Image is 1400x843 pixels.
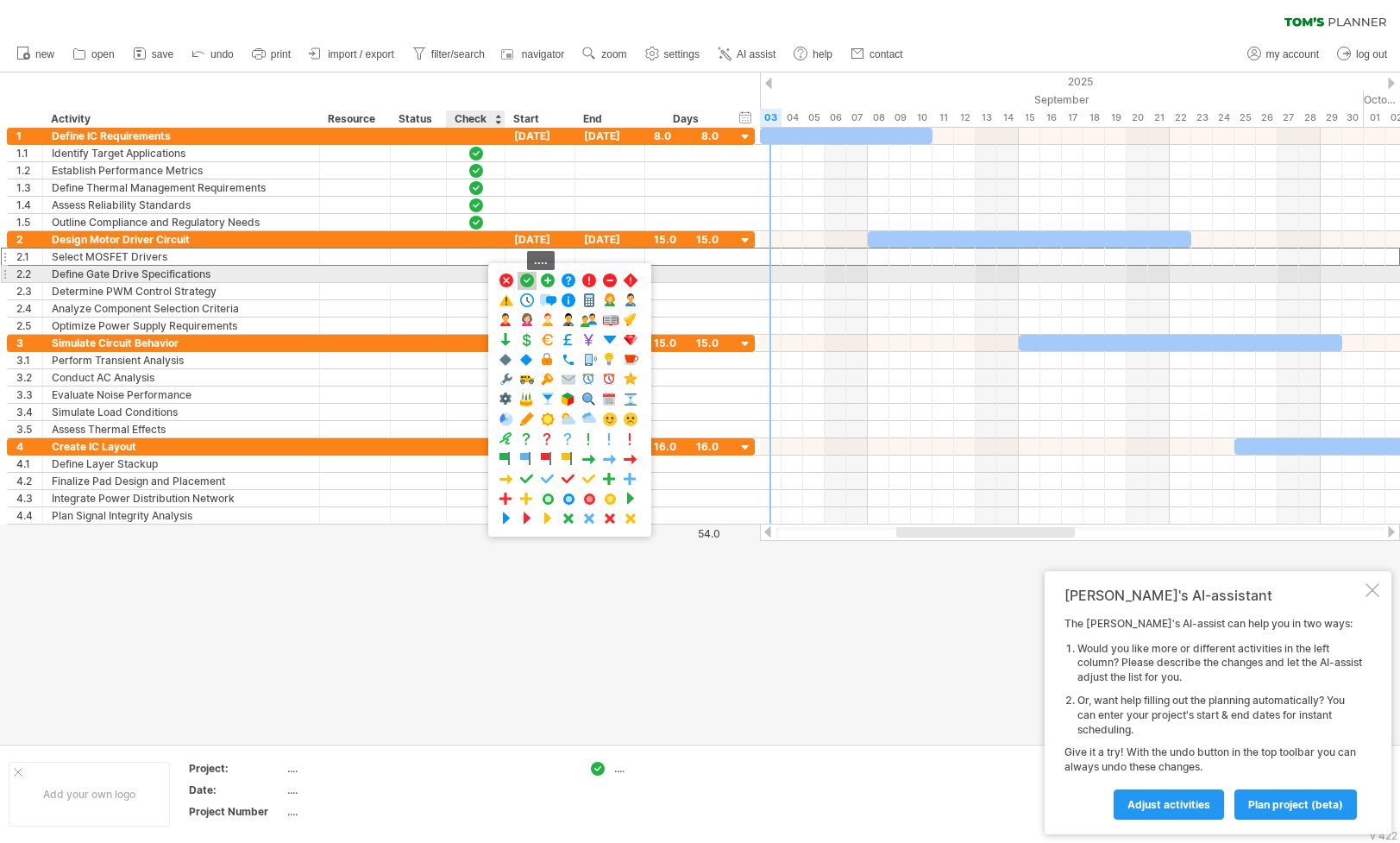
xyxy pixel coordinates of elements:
[1266,48,1319,60] span: my account
[16,438,42,455] div: 4
[431,48,485,60] span: filter/search
[1148,109,1170,127] div: Sunday, 21 September 2025
[760,109,782,127] div: Wednesday, 3 September 2025
[16,352,42,368] div: 3.1
[248,43,296,66] a: print
[16,335,42,351] div: 3
[16,283,42,299] div: 2.3
[1234,109,1256,127] div: Thursday, 25 September 2025
[997,109,1019,127] div: Sunday, 14 September 2025
[1278,109,1299,127] div: Saturday, 27 September 2025
[52,128,311,144] div: Define IC Requirements
[932,109,954,127] div: Thursday, 11 September 2025
[287,783,432,797] div: ....
[52,507,311,524] div: Plan Signal Integrity Analysis
[1062,109,1083,127] div: Wednesday, 17 September 2025
[911,109,932,127] div: Wednesday, 10 September 2025
[189,761,284,776] div: Project:
[210,48,234,60] span: undo
[52,179,311,196] div: Define Thermal Management Requirements
[408,43,490,66] a: filter/search
[654,438,719,455] div: 16.0
[954,109,976,127] div: Friday, 12 September 2025
[16,214,42,230] div: 1.5
[1064,617,1362,819] div: The [PERSON_NAME]'s AI-assist can help you in two ways: Give it a try! With the undo button in th...
[455,110,495,128] div: Check
[1114,790,1224,820] a: Adjust activities
[654,231,719,248] div: 15.0
[505,128,575,144] div: [DATE]
[189,804,284,819] div: Project Number
[16,490,42,506] div: 4.3
[1243,43,1324,66] a: my account
[870,48,903,60] span: contact
[52,456,311,472] div: Define Layer Stackup
[644,110,726,128] div: Days
[1299,109,1321,127] div: Sunday, 28 September 2025
[737,48,775,60] span: AI assist
[1127,798,1210,811] span: Adjust activities
[868,109,889,127] div: Monday, 8 September 2025
[152,48,173,60] span: save
[1234,790,1357,820] a: plan project (beta)
[575,128,645,144] div: [DATE]
[52,352,311,368] div: Perform Transient Analysis
[9,762,170,827] div: Add your own logo
[717,91,1364,109] div: September 2025
[601,48,626,60] span: zoom
[16,145,42,161] div: 1.1
[782,109,803,127] div: Thursday, 4 September 2025
[287,761,432,776] div: ....
[1127,109,1148,127] div: Saturday, 20 September 2025
[91,48,115,60] span: open
[52,162,311,179] div: Establish Performance Metrics
[52,197,311,213] div: Assess Reliability Standards
[52,248,311,265] div: Select MOSFET Drivers
[16,179,42,196] div: 1.3
[1356,48,1387,60] span: log out
[52,145,311,161] div: Identify Target Applications
[16,369,42,386] div: 3.2
[16,421,42,437] div: 3.5
[52,438,311,455] div: Create IC Layout
[1364,109,1385,127] div: Wednesday, 1 October 2025
[52,214,311,230] div: Outline Compliance and Regulatory Needs
[527,251,555,270] span: ....
[1213,109,1234,127] div: Wednesday, 24 September 2025
[654,335,719,351] div: 15.0
[846,109,868,127] div: Sunday, 7 September 2025
[846,43,908,66] a: contact
[399,110,436,128] div: Status
[16,456,42,472] div: 4.1
[16,404,42,420] div: 3.4
[1019,109,1040,127] div: Monday, 15 September 2025
[16,231,42,248] div: 2
[513,110,565,128] div: Start
[52,473,311,489] div: Finalize Pad Design and Placement
[16,128,42,144] div: 1
[35,48,54,60] span: new
[1333,43,1392,66] a: log out
[654,128,719,144] div: 8.0
[16,197,42,213] div: 1.4
[1083,109,1105,127] div: Thursday, 18 September 2025
[789,43,838,66] a: help
[51,110,310,128] div: Activity
[641,43,705,66] a: settings
[889,109,911,127] div: Tuesday, 9 September 2025
[1064,587,1362,604] div: [PERSON_NAME]'s AI-assistant
[189,783,284,797] div: Date:
[825,109,846,127] div: Saturday, 6 September 2025
[16,473,42,489] div: 4.2
[52,318,311,334] div: Optimize Power Supply Requirements
[52,404,311,420] div: Simulate Load Conditions
[68,43,120,66] a: open
[1321,109,1342,127] div: Monday, 29 September 2025
[52,369,311,386] div: Conduct AC Analysis
[1191,109,1213,127] div: Tuesday, 23 September 2025
[16,162,42,179] div: 1.2
[505,231,575,248] div: [DATE]
[1077,642,1362,685] li: Would you like more or different activities in the left column? Please describe the changes and l...
[813,48,832,60] span: help
[52,490,311,506] div: Integrate Power Distribution Network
